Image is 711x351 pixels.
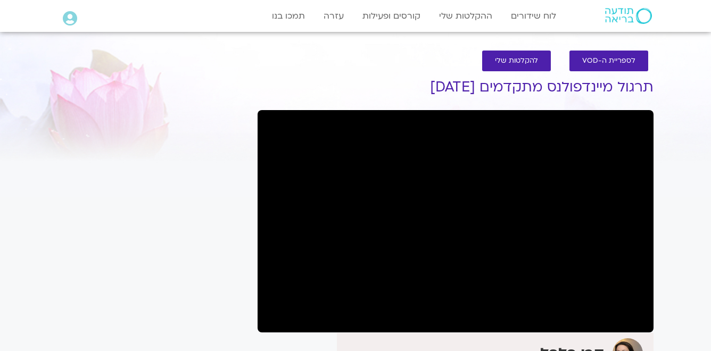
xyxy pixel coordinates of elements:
[482,51,551,71] a: להקלטות שלי
[318,6,349,26] a: עזרה
[258,79,654,95] h1: תרגול מיינדפולנס מתקדמים [DATE]
[495,57,538,65] span: להקלטות שלי
[569,51,648,71] a: לספריית ה-VOD
[434,6,498,26] a: ההקלטות שלי
[357,6,426,26] a: קורסים ופעילות
[582,57,635,65] span: לספריית ה-VOD
[605,8,652,24] img: תודעה בריאה
[267,6,310,26] a: תמכו בנו
[506,6,561,26] a: לוח שידורים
